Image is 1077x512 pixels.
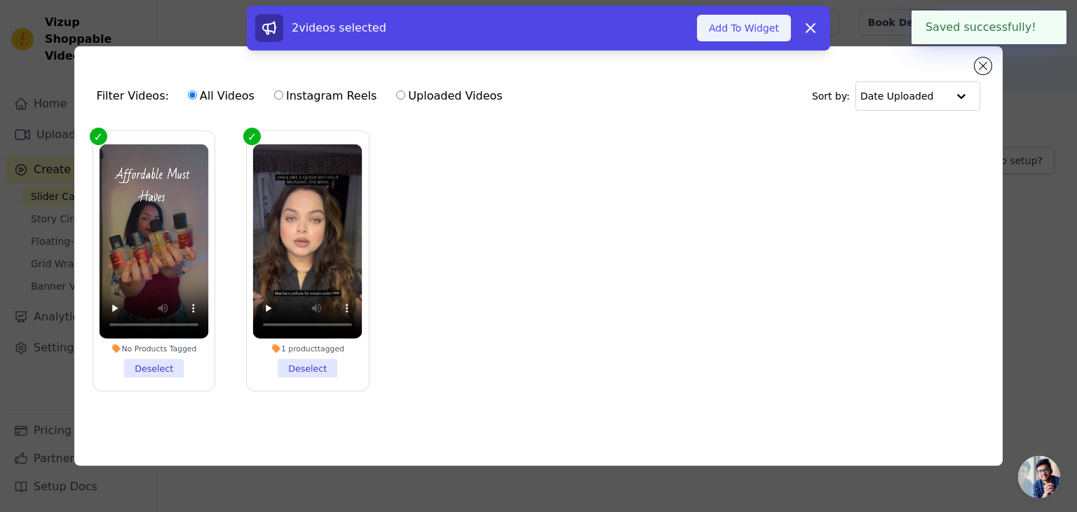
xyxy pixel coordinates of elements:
div: No Products Tagged [99,344,208,353]
label: Uploaded Videos [395,87,503,105]
button: Close [1036,19,1052,36]
div: 1 product tagged [253,344,363,353]
span: 2 videos selected [292,21,386,34]
button: Close modal [975,58,991,74]
div: Open chat [1018,456,1060,498]
div: Sort by: [812,81,981,111]
div: Filter Videos: [97,80,510,112]
div: Saved successfully! [912,11,1066,44]
button: Add To Widget [697,15,791,41]
label: Instagram Reels [273,87,377,105]
label: All Videos [187,87,255,105]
